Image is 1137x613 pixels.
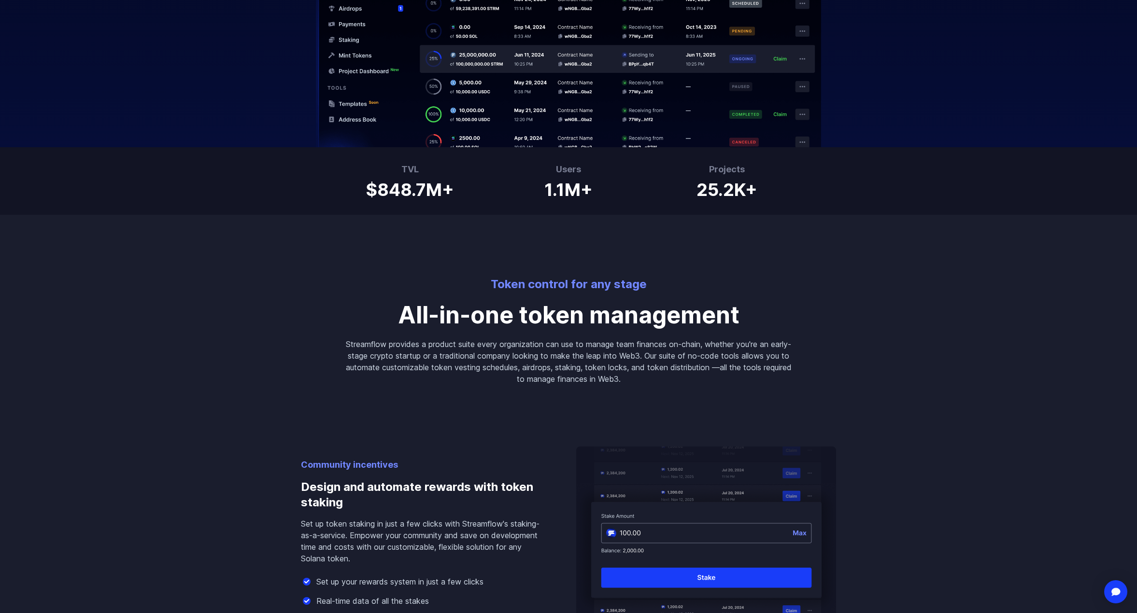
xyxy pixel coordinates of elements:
[1104,580,1127,603] div: Open Intercom Messenger
[696,176,757,199] h1: 25.2K+
[696,163,757,176] h3: Projects
[344,338,793,385] p: Streamflow provides a product suite every organization can use to manage team finances on-chain, ...
[301,518,545,564] p: Set up token staking in just a few clicks with Streamflow's staking-as-a-service. Empower your co...
[316,576,483,587] p: Set up your rewards system in just a few clicks
[301,472,545,518] h3: Design and automate rewards with token staking
[544,176,593,199] h1: 1.1M+
[344,277,793,292] p: Token control for any stage
[301,458,545,472] p: Community incentives
[316,595,429,607] p: Real-time data of all the stakes
[544,163,593,176] h3: Users
[366,176,454,199] h1: $848.7M+
[366,163,454,176] h3: TVL
[344,304,793,327] p: All-in-one token management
